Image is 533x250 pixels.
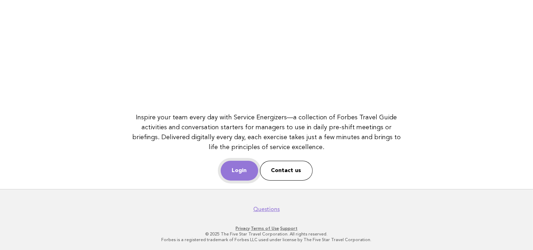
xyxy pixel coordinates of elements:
a: Support [280,226,297,231]
a: Terms of Use [251,226,279,231]
a: Contact us [260,161,313,181]
p: Forbes is a registered trademark of Forbes LLC used under license by The Five Star Travel Corpora... [50,237,483,243]
a: Questions [253,206,280,213]
a: Privacy [236,226,250,231]
p: Inspire your team every day with Service Energizers—a collection of Forbes Travel Guide activitie... [132,113,401,152]
a: Login [221,161,258,181]
p: © 2025 The Five Star Travel Corporation. All rights reserved. [50,231,483,237]
p: · · [50,226,483,231]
